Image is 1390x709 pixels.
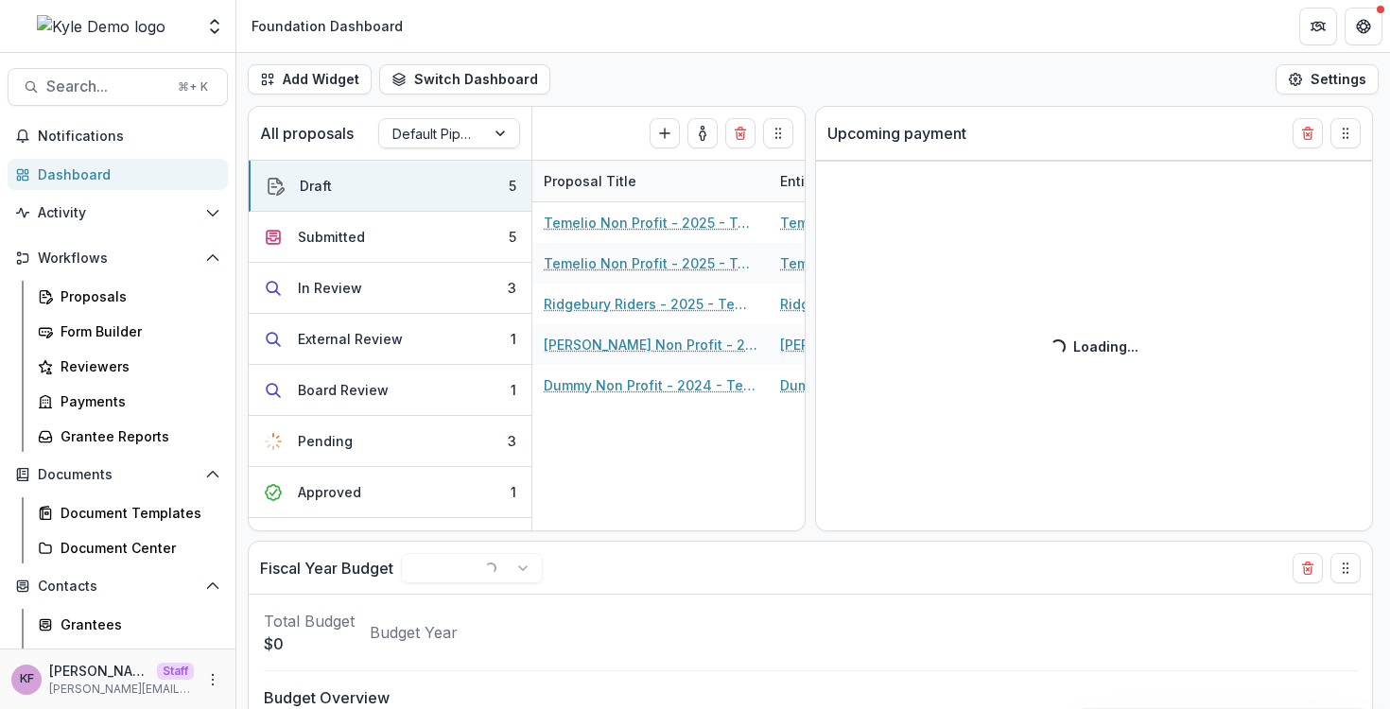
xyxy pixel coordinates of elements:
[780,294,893,314] a: Ridgebury Riders
[249,263,531,314] button: In Review3
[201,668,224,691] button: More
[30,609,228,640] a: Grantees
[260,557,393,579] p: Fiscal Year Budget
[249,212,531,263] button: Submitted5
[544,253,757,273] a: Temelio Non Profit - 2025 - Temelio General [PERSON_NAME]
[264,686,1357,709] p: Budget Overview
[38,129,220,145] span: Notifications
[49,661,149,681] p: [PERSON_NAME]
[8,243,228,273] button: Open Workflows
[509,227,516,247] div: 5
[780,213,904,233] a: Temelio Non Profit
[260,122,354,145] p: All proposals
[61,503,213,523] div: Document Templates
[532,161,769,201] div: Proposal Title
[8,571,228,601] button: Open Contacts
[544,335,757,354] a: [PERSON_NAME] Non Profit - 2024 - Temelio General [PERSON_NAME]
[61,391,213,411] div: Payments
[264,610,355,632] p: Total Budget
[1345,8,1382,45] button: Get Help
[157,663,194,680] p: Staff
[248,64,372,95] button: Add Widget
[532,171,648,191] div: Proposal Title
[61,286,213,306] div: Proposals
[780,253,904,273] a: Temelio Non Profit
[249,416,531,467] button: Pending3
[201,8,228,45] button: Open entity switcher
[763,118,793,148] button: Drag
[1293,118,1323,148] button: Delete card
[249,314,531,365] button: External Review1
[300,176,332,196] div: Draft
[769,161,1005,201] div: Entity Name
[30,351,228,382] a: Reviewers
[544,375,757,395] a: Dummy Non Profit - 2024 - Temelio General [PERSON_NAME]
[298,482,361,502] div: Approved
[37,15,165,38] img: Kyle Demo logo
[61,356,213,376] div: Reviewers
[30,644,228,675] a: Constituents
[1330,118,1361,148] button: Drag
[174,77,212,97] div: ⌘ + K
[20,673,34,685] div: Kyle Ford
[264,632,355,655] p: $0
[61,321,213,341] div: Form Builder
[30,316,228,347] a: Form Builder
[509,176,516,196] div: 5
[8,68,228,106] button: Search...
[249,161,531,212] button: Draft5
[30,497,228,528] a: Document Templates
[30,532,228,563] a: Document Center
[370,621,458,644] p: Budget Year
[252,16,403,36] div: Foundation Dashboard
[61,538,213,558] div: Document Center
[38,579,198,595] span: Contacts
[298,380,389,400] div: Board Review
[1299,8,1337,45] button: Partners
[38,164,213,184] div: Dashboard
[61,426,213,446] div: Grantee Reports
[780,375,899,395] a: Dummy Non Profit
[8,198,228,228] button: Open Activity
[544,213,757,233] a: Temelio Non Profit - 2025 - Temelio General [PERSON_NAME]
[725,118,756,148] button: Delete card
[30,421,228,452] a: Grantee Reports
[38,205,198,221] span: Activity
[511,482,516,502] div: 1
[1276,64,1379,95] button: Settings
[298,278,362,298] div: In Review
[46,78,166,95] span: Search...
[298,227,365,247] div: Submitted
[30,386,228,417] a: Payments
[827,122,966,145] p: Upcoming payment
[61,614,213,634] div: Grantees
[379,64,550,95] button: Switch Dashboard
[511,380,516,400] div: 1
[511,329,516,349] div: 1
[8,159,228,190] a: Dashboard
[1330,553,1361,583] button: Drag
[49,681,194,698] p: [PERSON_NAME][EMAIL_ADDRESS][DOMAIN_NAME]
[650,118,680,148] button: Create Proposal
[769,171,871,191] div: Entity Name
[298,329,403,349] div: External Review
[38,251,198,267] span: Workflows
[780,335,959,354] a: [PERSON_NAME] Non Profit
[249,467,531,518] button: Approved1
[8,121,228,151] button: Notifications
[38,467,198,483] span: Documents
[508,431,516,451] div: 3
[8,459,228,490] button: Open Documents
[1293,553,1323,583] button: Delete card
[244,12,410,40] nav: breadcrumb
[544,294,757,314] a: Ridgebury Riders - 2025 - Temelio General [PERSON_NAME]
[687,118,718,148] button: toggle-assigned-to-me
[298,431,353,451] div: Pending
[508,278,516,298] div: 3
[30,281,228,312] a: Proposals
[249,365,531,416] button: Board Review1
